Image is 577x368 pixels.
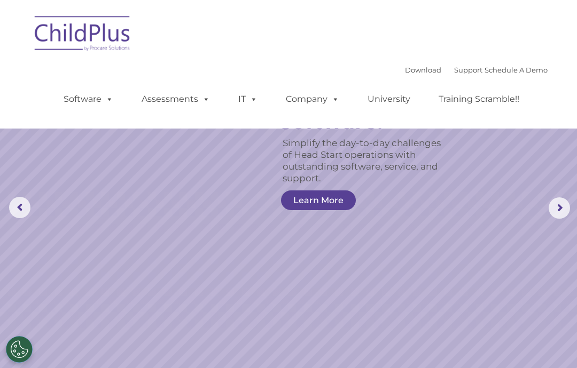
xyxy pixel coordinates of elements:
a: Schedule A Demo [485,66,548,74]
a: Software [53,89,124,110]
a: Company [275,89,350,110]
img: ChildPlus by Procare Solutions [29,9,136,62]
a: Learn More [281,190,356,210]
a: IT [228,89,268,110]
a: Download [405,66,441,74]
a: University [357,89,421,110]
rs-layer: Simplify the day-to-day challenges of Head Start operations with outstanding software, service, a... [283,137,451,184]
font: | [405,66,548,74]
a: Support [454,66,482,74]
iframe: Chat Widget [397,253,577,368]
button: Cookies Settings [6,336,33,363]
rs-layer: The ORIGINAL Head Start software. [280,67,461,133]
a: Training Scramble!! [428,89,530,110]
a: Assessments [131,89,221,110]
